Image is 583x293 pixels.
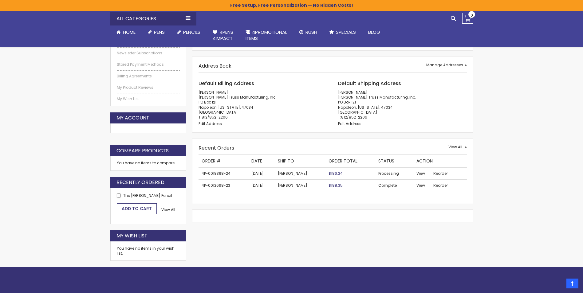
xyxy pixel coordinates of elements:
[154,29,165,35] span: Pens
[117,96,180,101] a: My Wish List
[199,62,231,69] strong: Address Book
[323,25,362,39] a: Specials
[362,25,386,39] a: Blog
[110,156,187,170] div: You have no items to compare.
[199,167,248,179] td: 4P-0018398-24
[413,155,467,167] th: Action
[122,205,152,212] span: Add to Cart
[275,155,325,167] th: Ship To
[117,203,157,214] button: Add to Cart
[329,171,343,176] span: $186.24
[183,29,200,35] span: Pencils
[110,12,196,25] div: All Categories
[248,167,274,179] td: [DATE]
[199,180,248,192] td: 4P-0012668-23
[471,12,473,18] span: 0
[293,25,323,39] a: Rush
[123,193,172,198] a: The [PERSON_NAME] Pencil
[338,90,467,120] address: [PERSON_NAME] [PERSON_NAME] Truss Manufacturing, Inc. PO Box 121 Napoleon, [US_STATE], 47034 [GEO...
[171,25,207,39] a: Pencils
[161,207,175,212] a: View All
[202,115,228,120] a: 812/852-2206
[448,144,462,150] span: View All
[117,62,180,67] a: Stored Payment Methods
[325,155,375,167] th: Order Total
[117,74,180,79] a: Billing Agreements
[462,13,473,24] a: 0
[116,147,169,154] strong: Compare Products
[123,29,136,35] span: Home
[305,29,317,35] span: Rush
[426,63,467,68] a: Manage Addresses
[448,145,467,150] a: View All
[248,155,274,167] th: Date
[117,246,180,256] div: You have no items in your wish list.
[116,179,164,186] strong: Recently Ordered
[110,25,142,39] a: Home
[416,171,432,176] a: View
[416,183,425,188] span: View
[368,29,380,35] span: Blog
[275,180,325,192] td: [PERSON_NAME]
[433,171,448,176] a: Reorder
[338,121,361,126] a: Edit Address
[199,144,234,151] strong: Recent Orders
[341,115,367,120] a: 812/852-2206
[375,167,413,179] td: Processing
[116,115,149,121] strong: My Account
[199,80,254,87] span: Default Billing Address
[375,155,413,167] th: Status
[329,183,343,188] span: $188.35
[433,183,448,188] a: Reorder
[117,85,180,90] a: My Product Reviews
[239,25,293,45] a: 4PROMOTIONALITEMS
[199,121,222,126] a: Edit Address
[199,155,248,167] th: Order #
[246,29,287,41] span: 4PROMOTIONAL ITEMS
[416,171,425,176] span: View
[336,29,356,35] span: Specials
[248,180,274,192] td: [DATE]
[207,25,239,45] a: 4Pens4impact
[199,90,327,120] address: [PERSON_NAME] [PERSON_NAME] Truss Manufacturing, Inc. PO Box 121 Napoleon, [US_STATE], 47034 [GEO...
[416,183,432,188] a: View
[426,62,463,68] span: Manage Addresses
[375,180,413,192] td: Complete
[566,279,578,288] a: Top
[275,167,325,179] td: [PERSON_NAME]
[116,232,148,239] strong: My Wish List
[117,51,180,56] a: Newsletter Subscriptions
[213,29,233,41] span: 4Pens 4impact
[338,80,401,87] span: Default Shipping Address
[142,25,171,39] a: Pens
